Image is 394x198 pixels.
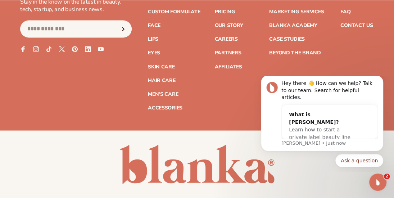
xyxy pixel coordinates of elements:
[32,29,113,78] div: What is [PERSON_NAME]?Learn how to start a private label beauty line with [PERSON_NAME]
[31,64,128,70] p: Message from Lee, sent Just now
[11,78,133,91] div: Quick reply options
[148,64,175,69] a: Skin Care
[31,4,128,63] div: Message content
[85,78,133,91] button: Quick reply: Ask a question
[39,35,106,50] div: What is [PERSON_NAME]?
[31,4,128,25] div: Hey there 👋 How can we help? Talk to our team. Search for helpful articles.
[148,78,175,83] a: Hair Care
[39,50,100,71] span: Learn how to start a private label beauty line with [PERSON_NAME]
[148,9,200,14] a: Custom formulate
[250,76,394,171] iframe: Intercom notifications message
[214,9,235,14] a: Pricing
[269,37,305,42] a: Case Studies
[269,23,317,28] a: Blanka Academy
[369,174,386,191] iframe: Intercom live chat
[340,9,350,14] a: FAQ
[16,5,28,17] img: Profile image for Lee
[269,9,324,14] a: Marketing services
[148,23,160,28] a: Face
[116,20,131,37] button: Subscribe
[214,23,243,28] a: Our Story
[148,91,178,96] a: Men's Care
[340,23,373,28] a: Contact Us
[384,174,390,179] span: 2
[214,37,237,42] a: Careers
[148,50,160,55] a: Eyes
[148,105,182,110] a: Accessories
[269,50,321,55] a: Beyond the brand
[214,64,242,69] a: Affiliates
[214,50,241,55] a: Partners
[148,37,158,42] a: Lips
